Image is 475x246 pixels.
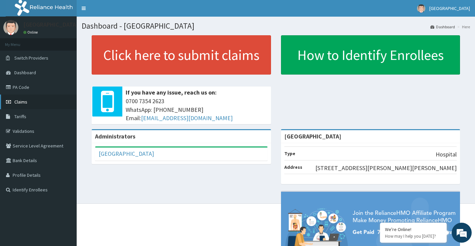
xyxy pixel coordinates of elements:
a: Online [23,30,39,35]
h1: Dashboard - [GEOGRAPHIC_DATA] [82,22,470,30]
b: If you have any issue, reach us on: [126,89,217,96]
span: Switch Providers [14,55,48,61]
b: Type [284,150,295,156]
a: Dashboard [430,24,455,30]
li: Here [456,24,470,30]
a: [GEOGRAPHIC_DATA] [99,150,154,157]
span: [GEOGRAPHIC_DATA] [429,5,470,11]
a: How to Identify Enrollees [281,35,460,75]
span: Dashboard [14,70,36,76]
a: Click here to submit claims [92,35,271,75]
div: We're Online! [385,226,442,232]
b: Address [284,164,302,170]
p: [STREET_ADDRESS][PERSON_NAME][PERSON_NAME] [315,164,457,172]
p: [GEOGRAPHIC_DATA] [23,22,78,28]
strong: [GEOGRAPHIC_DATA] [284,132,341,140]
span: Tariffs [14,114,26,120]
img: User Image [417,4,425,13]
span: 0700 7354 2623 WhatsApp: [PHONE_NUMBER] Email: [126,97,268,123]
img: User Image [3,20,18,35]
p: How may I help you today? [385,233,442,239]
b: Administrators [95,132,135,140]
p: Hospital [436,150,457,159]
span: Claims [14,99,27,105]
a: [EMAIL_ADDRESS][DOMAIN_NAME] [141,114,233,122]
